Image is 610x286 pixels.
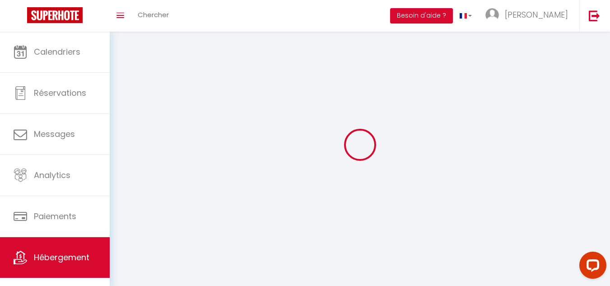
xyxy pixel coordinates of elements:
span: Chercher [138,10,169,19]
span: [PERSON_NAME] [505,9,568,20]
span: Analytics [34,169,70,181]
span: Messages [34,128,75,140]
span: Paiements [34,211,76,222]
span: Réservations [34,87,86,98]
span: Hébergement [34,252,89,263]
iframe: LiveChat chat widget [572,248,610,286]
img: ... [485,8,499,22]
img: logout [589,10,600,21]
img: Super Booking [27,7,83,23]
button: Besoin d'aide ? [390,8,453,23]
span: Calendriers [34,46,80,57]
